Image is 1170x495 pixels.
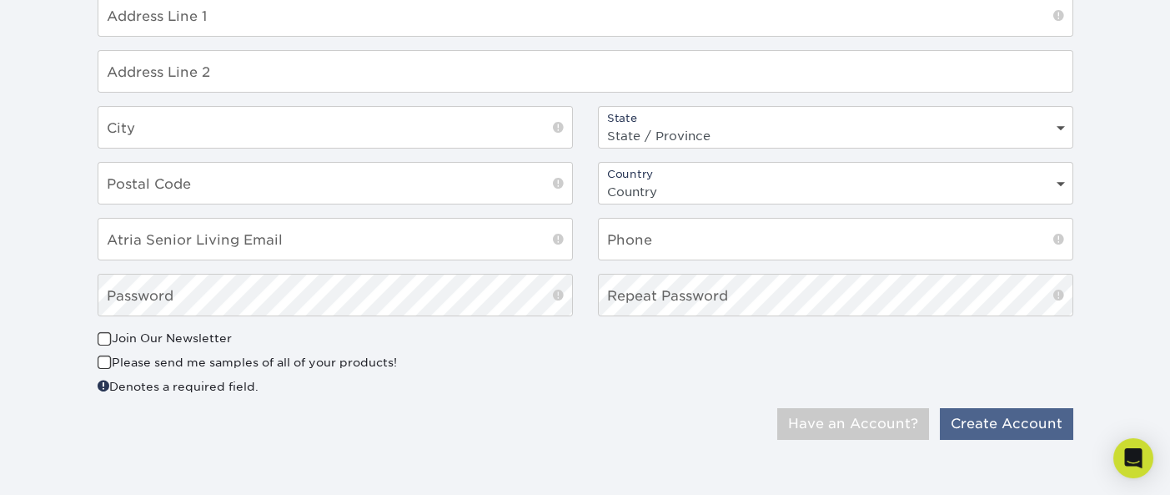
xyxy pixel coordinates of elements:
label: Please send me samples of all of your products! [98,354,397,371]
div: Open Intercom Messenger [1113,438,1153,478]
div: Denotes a required field. [98,377,573,395]
label: Join Our Newsletter [98,330,232,346]
iframe: reCAPTCHA [820,330,1043,387]
button: Have an Account? [777,408,929,440]
button: Create Account [940,408,1073,440]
